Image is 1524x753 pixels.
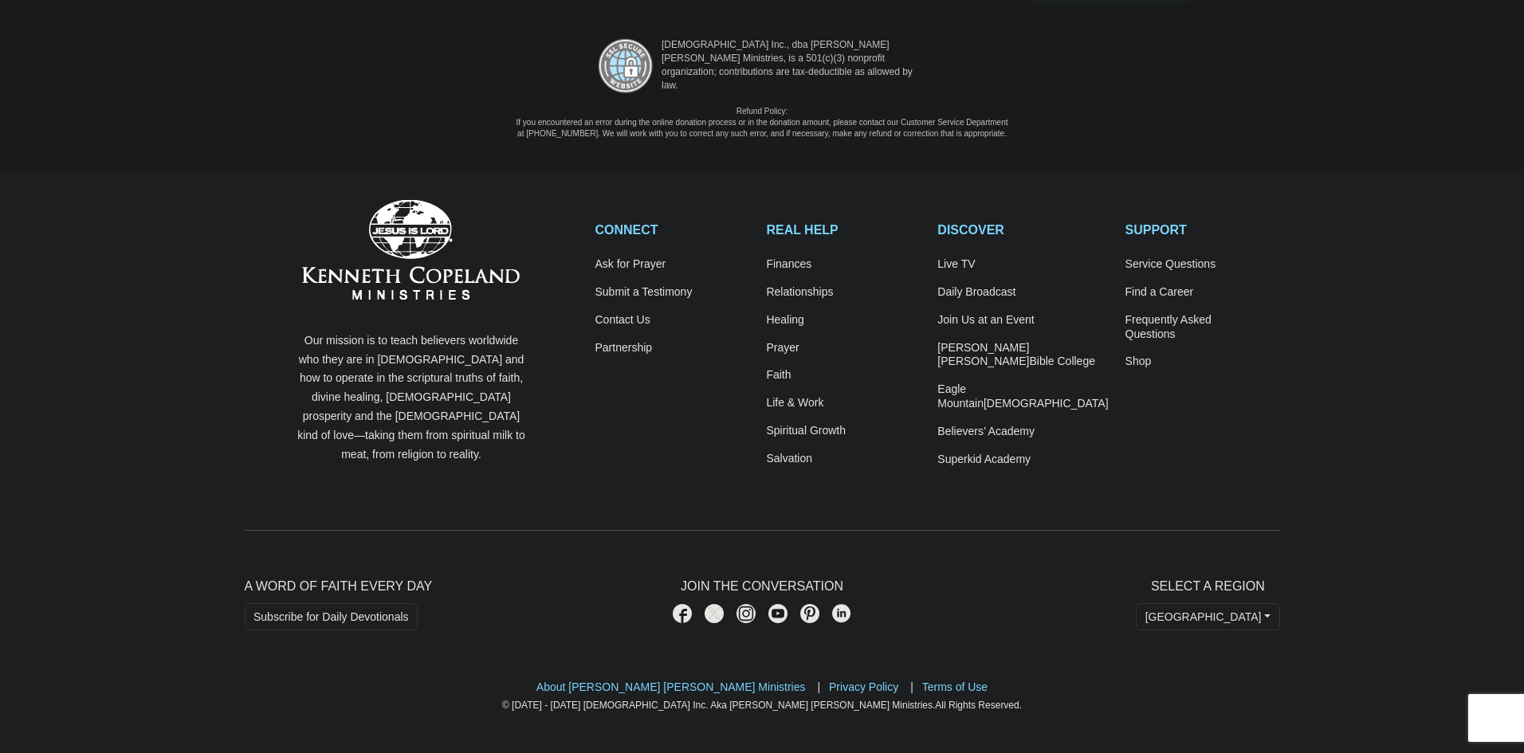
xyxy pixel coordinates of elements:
[1125,285,1280,300] a: Find a Career
[937,257,1108,272] a: Live TV
[1125,257,1280,272] a: Service Questions
[766,452,921,466] a: Salvation
[766,368,921,382] a: Faith
[245,579,433,593] span: A Word of Faith Every Day
[766,396,921,410] a: Life & Work
[937,222,1108,237] h2: DISCOVER
[595,222,749,237] h2: CONNECT
[1125,313,1280,342] a: Frequently AskedQuestions
[1136,578,1279,594] h2: Select A Region
[766,341,921,355] a: Prayer
[598,38,654,94] img: refund-policy
[302,200,520,299] img: Kenneth Copeland Ministries
[1029,355,1095,367] span: Bible College
[654,38,926,94] p: [DEMOGRAPHIC_DATA] Inc., dba [PERSON_NAME] [PERSON_NAME] Ministries, is a 501(c)(3) nonprofit org...
[293,331,528,465] p: Our mission is to teach believers worldwide who they are in [DEMOGRAPHIC_DATA] and how to operate...
[710,700,935,711] a: Aka [PERSON_NAME] [PERSON_NAME] Ministries.
[245,697,1280,713] p: All Rights Reserved.
[922,680,988,693] a: Terms of Use
[595,285,749,300] a: Submit a Testimony
[766,285,921,300] a: Relationships
[829,680,898,693] a: Privacy Policy
[766,313,921,327] a: Healing
[937,382,1108,411] a: Eagle Mountain[DEMOGRAPHIC_DATA]
[595,578,929,594] h2: Join The Conversation
[766,257,921,272] a: Finances
[245,603,418,630] a: Subscribe for Daily Devotionals
[595,257,749,272] a: Ask for Prayer
[766,424,921,438] a: Spiritual Growth
[937,341,1108,370] a: [PERSON_NAME] [PERSON_NAME]Bible College
[937,425,1108,439] a: Believers’ Academy
[595,313,749,327] a: Contact Us
[1125,355,1280,369] a: Shop
[984,397,1109,410] span: [DEMOGRAPHIC_DATA]
[1136,603,1279,630] button: [GEOGRAPHIC_DATA]
[536,680,806,693] a: About [PERSON_NAME] [PERSON_NAME] Ministries
[502,700,580,711] a: © [DATE] - [DATE]
[583,700,709,711] a: [DEMOGRAPHIC_DATA] Inc.
[595,341,749,355] a: Partnership
[766,222,921,237] h2: REAL HELP
[937,285,1108,300] a: Daily Broadcast
[937,453,1108,467] a: Superkid Academy
[515,106,1009,140] p: Refund Policy: If you encountered an error during the online donation process or in the donation ...
[1125,222,1280,237] h2: SUPPORT
[937,313,1108,327] a: Join Us at an Event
